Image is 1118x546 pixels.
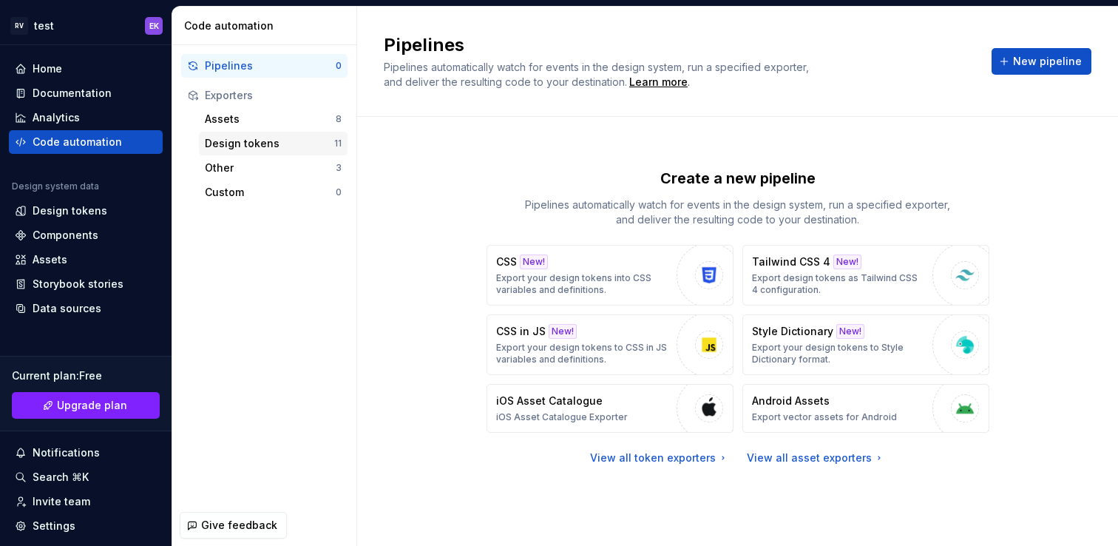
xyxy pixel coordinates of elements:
p: Create a new pipeline [660,168,816,189]
button: iOS Asset CatalogueiOS Asset Catalogue Exporter [487,384,734,433]
div: RV [10,17,28,35]
a: View all token exporters [590,451,729,465]
div: Invite team [33,494,90,509]
button: Search ⌘K [9,465,163,489]
p: CSS in JS [496,324,546,339]
a: Storybook stories [9,272,163,296]
p: Style Dictionary [752,324,833,339]
button: Other3 [199,156,348,180]
p: iOS Asset Catalogue [496,394,603,408]
div: Custom [205,185,336,200]
button: New pipeline [992,48,1091,75]
span: Pipelines automatically watch for events in the design system, run a specified exporter, and deli... [384,61,812,88]
button: Design tokens11 [199,132,348,155]
div: Assets [33,252,67,267]
div: Exporters [205,88,342,103]
div: Storybook stories [33,277,123,291]
div: New! [833,255,861,269]
a: View all asset exporters [747,451,885,465]
div: 3 [336,162,342,174]
button: Notifications [9,441,163,465]
p: Export vector assets for Android [752,411,897,423]
a: Home [9,57,163,81]
p: Tailwind CSS 4 [752,255,830,269]
p: Export your design tokens into CSS variables and definitions. [496,272,669,296]
div: 0 [336,60,342,72]
div: New! [520,255,548,269]
a: Code automation [9,130,163,154]
div: 0 [336,186,342,198]
a: Components [9,223,163,247]
button: Android AssetsExport vector assets for Android [742,384,989,433]
div: New! [549,324,577,339]
div: 11 [334,138,342,149]
a: Upgrade plan [12,392,160,419]
a: Documentation [9,81,163,105]
button: Custom0 [199,181,348,204]
p: Export your design tokens to CSS in JS variables and definitions. [496,342,669,365]
div: Code automation [33,135,122,149]
div: Design system data [12,181,99,192]
p: CSS [496,255,517,269]
div: Other [205,161,336,175]
button: Pipelines0 [181,54,348,78]
span: . [627,77,690,88]
a: Invite team [9,490,163,513]
p: Android Assets [752,394,830,408]
a: Design tokens [9,199,163,223]
button: Tailwind CSS 4New!Export design tokens as Tailwind CSS 4 configuration. [742,245,989,306]
button: RVtestEK [3,10,169,41]
span: Upgrade plan [57,398,127,413]
div: Design tokens [33,203,107,218]
span: Give feedback [201,518,277,533]
div: Home [33,61,62,76]
div: Components [33,228,98,243]
div: Settings [33,519,75,533]
p: Pipelines automatically watch for events in the design system, run a specified exporter, and deli... [516,198,960,227]
div: Notifications [33,445,100,460]
div: Code automation [184,18,350,33]
div: Pipelines [205,58,336,73]
span: New pipeline [1013,54,1082,69]
a: Data sources [9,297,163,320]
div: Analytics [33,110,80,125]
p: Export design tokens as Tailwind CSS 4 configuration. [752,272,925,296]
div: Search ⌘K [33,470,89,485]
p: Export your design tokens to Style Dictionary format. [752,342,925,365]
div: Current plan : Free [12,368,160,383]
div: 8 [336,113,342,125]
button: CSS in JSNew!Export your design tokens to CSS in JS variables and definitions. [487,314,734,375]
p: iOS Asset Catalogue Exporter [496,411,628,423]
div: Design tokens [205,136,334,151]
div: New! [836,324,864,339]
a: Assets [9,248,163,272]
a: Settings [9,514,163,538]
div: Data sources [33,301,101,316]
div: Assets [205,112,336,127]
button: Give feedback [180,512,287,539]
button: Style DictionaryNew!Export your design tokens to Style Dictionary format. [742,314,989,375]
div: test [34,18,54,33]
a: Analytics [9,106,163,129]
div: Documentation [33,86,112,101]
button: CSSNew!Export your design tokens into CSS variables and definitions. [487,245,734,306]
a: Learn more [629,75,688,90]
div: EK [149,20,159,32]
button: Assets8 [199,107,348,131]
h2: Pipelines [384,33,974,57]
